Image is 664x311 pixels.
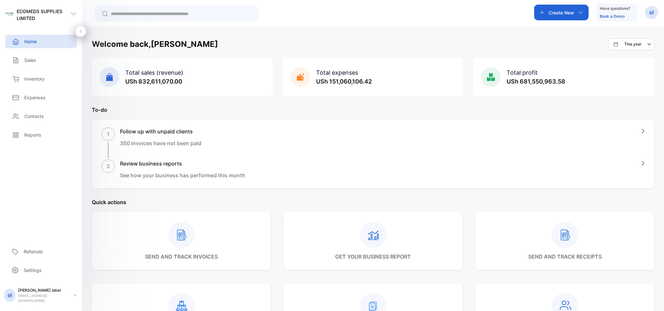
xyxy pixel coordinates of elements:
[24,248,43,255] p: Referrals
[335,253,411,261] p: get your business report
[145,253,218,261] p: send and track invoices
[316,78,372,85] span: USh 151,060,106.42
[24,57,36,64] p: Sales
[17,8,70,22] p: ECOMEDS SUPPLIES LIMITED
[107,130,110,138] p: 1
[534,5,589,20] button: Create New
[107,162,110,170] p: 2
[92,106,654,114] p: To-do
[120,127,201,135] h1: Follow up with unpaid clients
[120,171,245,179] p: See how your business has performed this month
[92,38,218,50] h1: Welcome back, [PERSON_NAME]
[316,69,358,76] span: Total expenses
[18,293,68,303] p: [EMAIL_ADDRESS][DOMAIN_NAME]
[24,113,44,120] p: Contacts
[120,139,201,147] p: 350 invoices have not been paid
[549,9,574,16] p: Create New
[600,14,625,19] a: Book a Demo
[645,5,658,20] button: el
[24,267,42,274] p: Settings
[24,75,45,82] p: Inventory
[600,5,630,12] p: Have questions?
[92,198,654,206] p: Quick actions
[5,10,13,18] img: logo
[18,287,68,293] p: [PERSON_NAME] laker
[649,8,654,17] p: el
[24,94,46,101] p: Expenses
[624,41,642,47] p: This year
[608,38,654,50] button: This year
[8,291,12,300] p: el
[125,69,183,76] span: Total sales (revenue)
[24,131,41,138] p: Reports
[24,38,37,45] p: Home
[528,253,602,261] p: send and track receipts
[507,69,538,76] span: Total profit
[120,160,245,167] h1: Review business reports
[507,78,565,85] span: USh 681,550,963.58
[125,78,182,85] span: USh 832,611,070.00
